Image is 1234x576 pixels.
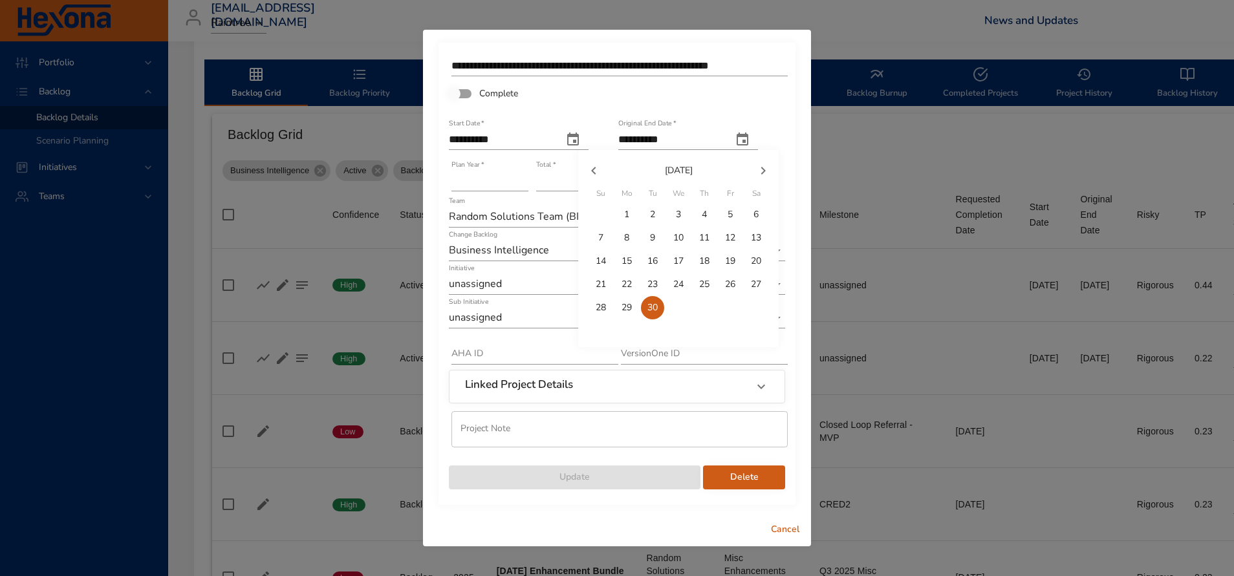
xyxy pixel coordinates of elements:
[615,226,638,250] button: 8
[641,226,664,250] button: 9
[673,231,684,244] p: 10
[624,231,629,244] p: 8
[725,278,735,291] p: 26
[725,255,735,268] p: 19
[667,203,690,226] button: 3
[615,203,638,226] button: 1
[596,255,606,268] p: 14
[641,296,664,319] button: 30
[676,208,681,221] p: 3
[699,231,709,244] p: 11
[596,278,606,291] p: 21
[728,208,733,221] p: 5
[702,208,707,221] p: 4
[693,226,716,250] button: 11
[667,226,690,250] button: 10
[589,187,612,200] span: Su
[609,164,748,177] p: [DATE]
[719,203,742,226] button: 5
[744,226,768,250] button: 13
[641,250,664,273] button: 16
[622,278,632,291] p: 22
[693,203,716,226] button: 4
[744,250,768,273] button: 20
[693,250,716,273] button: 18
[751,231,761,244] p: 13
[589,296,612,319] button: 28
[667,250,690,273] button: 17
[650,208,655,221] p: 2
[699,255,709,268] p: 18
[725,231,735,244] p: 12
[589,226,612,250] button: 7
[751,278,761,291] p: 27
[673,255,684,268] p: 17
[615,273,638,296] button: 22
[753,208,759,221] p: 6
[699,278,709,291] p: 25
[693,273,716,296] button: 25
[622,301,632,314] p: 29
[650,231,655,244] p: 9
[647,278,658,291] p: 23
[589,250,612,273] button: 14
[744,203,768,226] button: 6
[751,255,761,268] p: 20
[615,250,638,273] button: 15
[624,208,629,221] p: 1
[641,187,664,200] span: Tu
[641,203,664,226] button: 2
[615,296,638,319] button: 29
[647,301,658,314] p: 30
[596,301,606,314] p: 28
[598,231,603,244] p: 7
[693,187,716,200] span: Th
[719,187,742,200] span: Fr
[719,250,742,273] button: 19
[622,255,632,268] p: 15
[667,187,690,200] span: We
[647,255,658,268] p: 16
[744,273,768,296] button: 27
[615,187,638,200] span: Mo
[589,273,612,296] button: 21
[719,226,742,250] button: 12
[719,273,742,296] button: 26
[641,273,664,296] button: 23
[673,278,684,291] p: 24
[744,187,768,200] span: Sa
[667,273,690,296] button: 24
